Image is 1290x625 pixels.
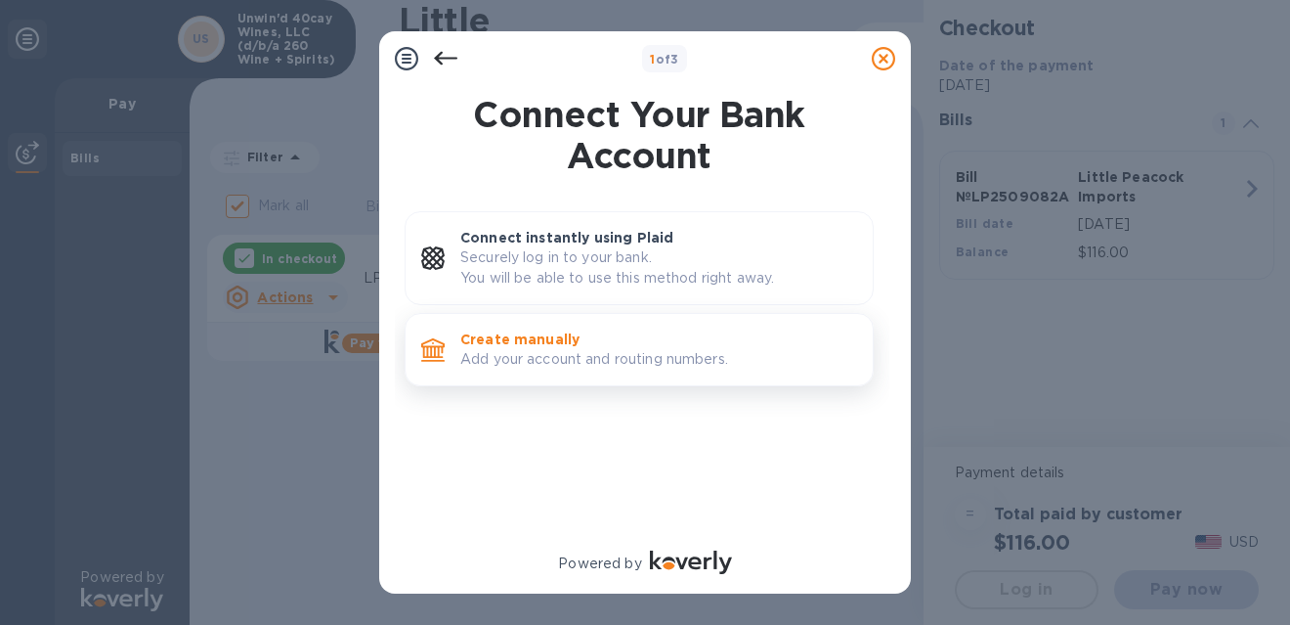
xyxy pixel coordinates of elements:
[650,52,655,67] span: 1
[460,228,857,247] p: Connect instantly using Plaid
[650,52,679,67] b: of 3
[460,330,857,349] p: Create manually
[460,247,857,289] p: Securely log in to your bank. You will be able to use this method right away.
[558,554,641,574] p: Powered by
[650,551,732,574] img: Logo
[397,94,881,176] h1: Connect Your Bank Account
[460,349,857,370] p: Add your account and routing numbers.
